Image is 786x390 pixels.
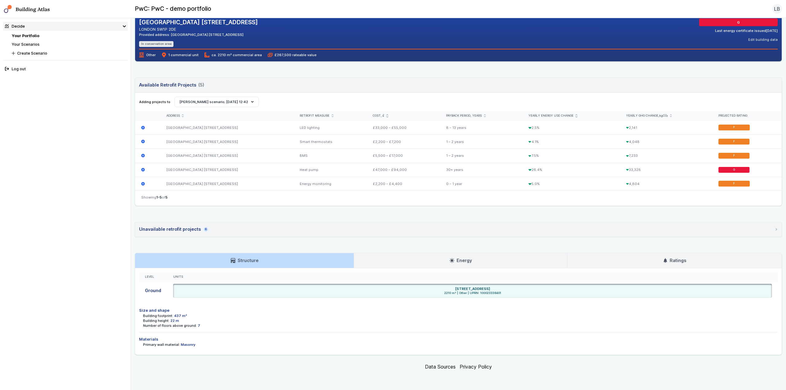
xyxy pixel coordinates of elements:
div: 2.5% [523,121,620,135]
h3: Structure [231,257,258,264]
a: Energy [354,253,567,268]
div: Energy monitoring [294,177,367,191]
div: Provided address: [GEOGRAPHIC_DATA] [STREET_ADDRESS] [139,32,258,37]
h2: PwC: PwC - demo portfolio [135,5,211,13]
span: F [733,182,735,186]
span: 6 [204,227,208,231]
div: Units [173,275,772,279]
div: 4.1% [523,135,620,149]
button: Edit building data [748,37,778,42]
a: Ratings [567,253,782,268]
button: [PERSON_NAME] scenario; [DATE] 12:42 [174,97,259,107]
div: 4,804 [620,177,712,191]
h4: Materials [139,336,778,342]
div: 7,233 [620,149,712,163]
span: 2210 m² | Other | UPRN: 100023338401 [175,291,770,295]
img: main-0bbd2752.svg [4,5,12,13]
summary: Unavailable retrofit projects6 [135,222,782,237]
dt: Building footprint: [143,313,173,318]
div: 4,048 [620,135,712,149]
summary: Decide [3,22,128,31]
span: Adding projects to [139,99,170,104]
div: £2,200 – £7,200 [367,135,440,149]
span: kgCO₂ [659,114,668,117]
span: 1-5 [156,195,162,199]
div: Decide [5,23,25,29]
span: F [733,126,735,130]
button: Log out [3,64,128,73]
div: 1 – 2 years [440,135,523,149]
a: Your Scenarios [12,42,40,47]
div: BMS [294,149,367,163]
span: Payback period, years [446,114,482,118]
span: £267,500 rateable value [268,52,317,57]
span: 1 commercial unit [161,52,199,57]
address: LONDON SW1P 2DE [139,26,258,32]
div: [GEOGRAPHIC_DATA] [STREET_ADDRESS] [160,163,294,177]
dd: 22 m [170,318,179,323]
li: In conservation area [139,41,173,47]
a: Privacy Policy [460,364,492,370]
span: Address [166,114,180,118]
div: 1 – 2 years [440,149,523,163]
h3: Energy [449,257,472,264]
div: 30+ years [440,163,523,177]
dt: Number of floors above ground: [143,323,197,328]
div: [GEOGRAPHIC_DATA] [STREET_ADDRESS] [160,135,294,149]
span: Other [139,52,155,57]
span: Yearly GHG change, [626,114,668,118]
dd: 7 [198,323,200,328]
div: 0 – 1 year [440,177,523,191]
h2: [GEOGRAPHIC_DATA] [STREET_ADDRESS] [139,18,258,26]
div: Projected rating [718,114,776,118]
div: [GEOGRAPHIC_DATA] [STREET_ADDRESS] [160,177,294,191]
dt: Primary wall material: [143,342,180,347]
a: Structure [135,253,354,268]
div: 7.5% [523,149,620,163]
h3: Available Retrofit Projects [139,82,204,88]
span: F [733,140,735,144]
h4: Size and shape [139,307,778,313]
button: Create Scenario [10,49,128,58]
span: ca. 2210 m² commercial area [204,52,262,57]
span: LB [774,5,780,13]
h3: Ratings [663,257,686,264]
div: 5.0% [523,177,620,191]
dd: Masonry [181,342,195,347]
span: Retrofit measure [300,114,329,118]
div: Smart thermostats [294,135,367,149]
div: 26.4% [523,163,620,177]
div: £47,000 – £94,000 [367,163,440,177]
span: 5 [165,195,168,199]
div: Unavailable retrofit projects [139,226,208,233]
button: LB [772,4,782,14]
div: Ground [139,282,167,300]
div: £5,500 – £17,000 [367,149,440,163]
span: Yearly energy use change [528,114,574,118]
dd: 437 m² [174,313,187,318]
div: Last energy certificate issued [715,28,778,33]
div: Heat pump [294,163,367,177]
h6: [STREET_ADDRESS] [455,286,490,291]
span: Cost, £ [373,114,384,118]
span: G [733,168,735,172]
a: Your Portfolio [12,33,39,38]
a: Data Sources [425,364,456,370]
div: 33,328 [620,163,712,177]
nav: Table navigation [135,191,782,206]
div: Level [145,275,161,279]
span: Showing of [141,195,168,200]
div: 8 – 13 years [440,121,523,135]
span: G [737,20,740,25]
dt: Building height: [143,318,169,323]
div: 2,141 [620,121,712,135]
time: [DATE] [766,29,778,33]
div: [GEOGRAPHIC_DATA] [STREET_ADDRESS] [160,149,294,163]
span: (5) [198,82,204,88]
div: £33,000 – £55,000 [367,121,440,135]
div: £2,200 – £4,400 [367,177,440,191]
div: [GEOGRAPHIC_DATA] [STREET_ADDRESS] [160,121,294,135]
span: F [733,154,735,158]
div: LED lighting [294,121,367,135]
